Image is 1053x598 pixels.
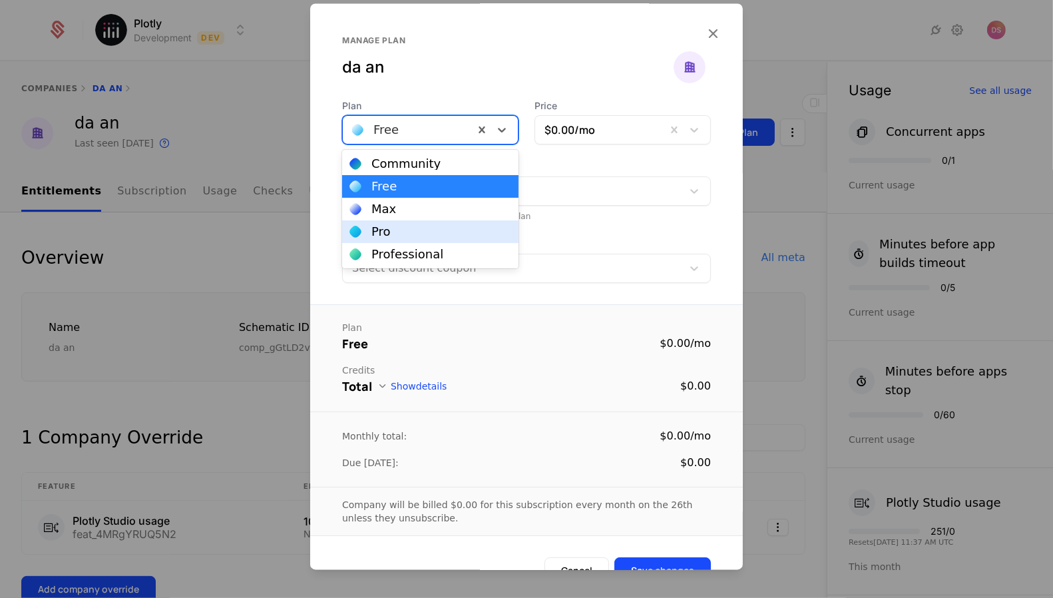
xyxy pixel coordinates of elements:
[342,36,674,47] div: Manage plan
[342,322,711,335] div: Plan
[342,457,399,470] div: Due [DATE]:
[534,100,711,113] span: Price
[371,248,443,260] div: Professional
[680,379,711,395] div: $0.00
[342,100,519,113] span: Plan
[342,499,711,525] div: Company will be billed $0.00 for this subscription every month on the 26th unless they unsubscribe.
[371,203,396,215] div: Max
[674,52,706,84] img: da an
[371,226,391,238] div: Pro
[342,335,368,354] div: Free
[614,558,711,585] button: Save changes
[342,161,711,174] span: Add Ons
[342,212,711,222] div: Add Ons must have same billing period as plan
[342,364,711,378] div: Credits
[342,57,674,79] div: da an
[342,378,372,396] div: Total
[342,238,711,252] span: Discount
[371,158,441,170] div: Community
[660,336,711,352] div: $0.00 / mo
[342,430,407,444] div: Monthly total:
[371,180,397,192] div: Free
[544,558,609,585] button: Cancel
[680,455,711,471] div: $0.00
[660,429,711,445] div: $0.00 / mo
[377,382,447,392] button: Showdetails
